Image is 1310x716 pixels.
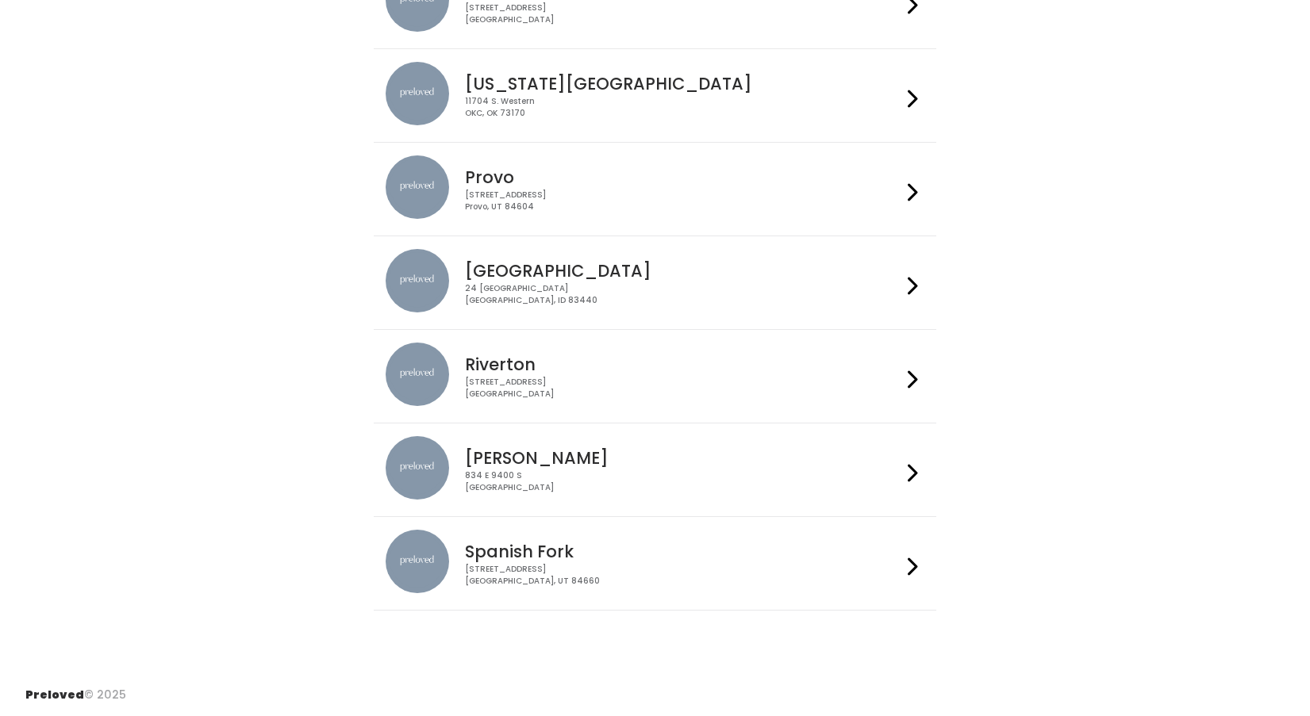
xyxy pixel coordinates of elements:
[386,343,924,410] a: preloved location Riverton [STREET_ADDRESS][GEOGRAPHIC_DATA]
[386,249,924,316] a: preloved location [GEOGRAPHIC_DATA] 24 [GEOGRAPHIC_DATA][GEOGRAPHIC_DATA], ID 83440
[386,62,924,129] a: preloved location [US_STATE][GEOGRAPHIC_DATA] 11704 S. WesternOKC, OK 73170
[465,262,901,280] h4: [GEOGRAPHIC_DATA]
[386,62,449,125] img: preloved location
[465,542,901,561] h4: Spanish Fork
[465,564,901,587] div: [STREET_ADDRESS] [GEOGRAPHIC_DATA], UT 84660
[465,449,901,467] h4: [PERSON_NAME]
[386,530,449,593] img: preloved location
[386,155,449,219] img: preloved location
[386,436,924,503] a: preloved location [PERSON_NAME] 834 E 9400 S[GEOGRAPHIC_DATA]
[465,355,901,373] h4: Riverton
[386,249,449,312] img: preloved location
[386,530,924,597] a: preloved location Spanish Fork [STREET_ADDRESS][GEOGRAPHIC_DATA], UT 84660
[465,96,901,119] div: 11704 S. Western OKC, OK 73170
[386,155,924,223] a: preloved location Provo [STREET_ADDRESS]Provo, UT 84604
[465,168,901,186] h4: Provo
[465,75,901,93] h4: [US_STATE][GEOGRAPHIC_DATA]
[465,377,901,400] div: [STREET_ADDRESS] [GEOGRAPHIC_DATA]
[465,283,901,306] div: 24 [GEOGRAPHIC_DATA] [GEOGRAPHIC_DATA], ID 83440
[25,687,84,703] span: Preloved
[465,190,901,213] div: [STREET_ADDRESS] Provo, UT 84604
[465,2,901,25] div: [STREET_ADDRESS] [GEOGRAPHIC_DATA]
[465,470,901,493] div: 834 E 9400 S [GEOGRAPHIC_DATA]
[386,436,449,500] img: preloved location
[25,674,126,703] div: © 2025
[386,343,449,406] img: preloved location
